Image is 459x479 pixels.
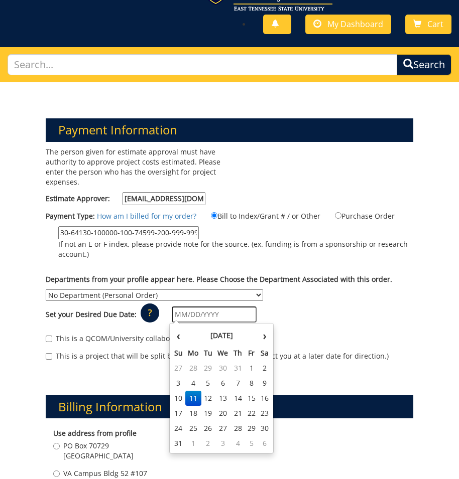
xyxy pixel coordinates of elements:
[53,428,137,438] b: Use address from profile
[172,346,185,361] th: Su
[63,451,134,461] span: [GEOGRAPHIC_DATA]
[63,441,134,451] span: PO Box 70729
[46,274,392,284] label: Departments from your profile appear here. Please Choose the Department Associated with this order.
[215,346,231,361] th: We
[46,118,413,141] h3: Payment Information
[185,326,258,346] th: [DATE]
[322,210,395,221] label: Purchase Order
[185,406,201,421] td: 18
[201,391,215,406] td: 12
[185,421,201,436] td: 25
[46,353,52,360] input: This is a project that will be split billed. (BMC Creative will contact you at a later date for d...
[201,376,215,391] td: 5
[258,421,271,436] td: 30
[231,421,245,436] td: 28
[172,406,185,421] td: 17
[231,406,245,421] td: 21
[215,376,231,391] td: 6
[46,147,222,187] p: The person given for estimate approval must have authority to approve project costs estimated. Pl...
[123,192,205,205] input: Estimate Approver:
[97,211,196,221] a: How am I billed for my order?
[397,54,451,76] button: Search
[185,391,201,406] td: 11
[215,361,231,376] td: 30
[172,436,185,451] td: 31
[211,212,217,219] input: Bill to Index/Grant # / or Other
[46,395,413,418] h3: Billing Information
[405,15,451,34] a: Cart
[258,376,271,391] td: 9
[201,361,215,376] td: 29
[63,468,147,478] span: VA Campus Bldg 52 #107
[305,15,391,34] a: My Dashboard
[172,376,185,391] td: 3
[53,470,60,477] input: VA Campus Bldg 52 #107 [GEOGRAPHIC_DATA]
[245,436,258,451] td: 5
[201,436,215,451] td: 2
[215,391,231,406] td: 13
[245,376,258,391] td: 8
[172,421,185,436] td: 24
[231,436,245,451] td: 4
[46,192,205,205] label: Estimate Approver:
[231,376,245,391] td: 7
[172,361,185,376] td: 27
[185,376,201,391] td: 4
[258,436,271,451] td: 6
[46,309,137,320] label: Set your Desired Due Date:
[245,346,258,361] th: Fr
[201,346,215,361] th: Tu
[231,391,245,406] td: 14
[172,306,257,323] input: MM/DD/YYYY
[258,346,271,361] th: Sa
[198,210,320,221] label: Bill to Index/Grant # / or Other
[258,406,271,421] td: 23
[8,54,397,76] input: Search...
[215,436,231,451] td: 3
[46,336,52,342] input: This is a QCOM/University collaborative project.
[258,326,271,346] th: ›
[245,406,258,421] td: 22
[231,346,245,361] th: Th
[185,436,201,451] td: 1
[327,19,383,30] span: My Dashboard
[46,211,95,221] label: Payment Type:
[172,326,185,346] th: ‹
[58,226,199,239] input: If not an E or F index, please provide note for the source. (ex. funding is from a sponsorship or...
[231,361,245,376] td: 31
[46,351,389,361] label: This is a project that will be split billed. (BMC Creative will contact you at a later date for d...
[201,421,215,436] td: 26
[427,19,443,30] span: Cart
[215,406,231,421] td: 20
[245,361,258,376] td: 1
[245,421,258,436] td: 29
[46,334,216,344] label: This is a QCOM/University collaborative project.
[258,361,271,376] td: 2
[201,406,215,421] td: 19
[335,212,341,219] input: Purchase Order
[53,443,60,449] input: PO Box 70729 [GEOGRAPHIC_DATA]
[185,361,201,376] td: 28
[215,421,231,436] td: 27
[141,303,159,323] p: ?
[258,391,271,406] td: 16
[172,391,185,406] td: 10
[185,346,201,361] th: Mo
[245,391,258,406] td: 15
[58,239,413,259] p: If not an E or F index, please provide note for the source. (ex. funding is from a sponsorship or...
